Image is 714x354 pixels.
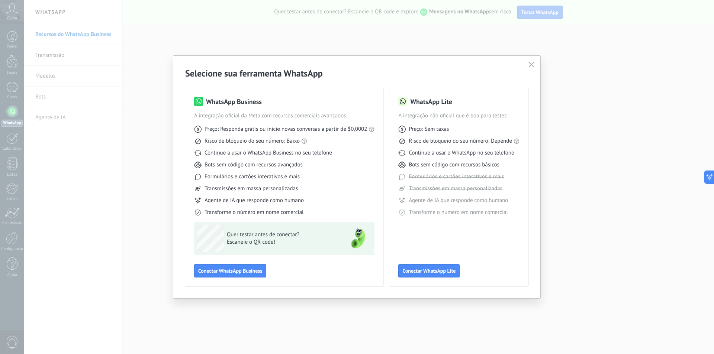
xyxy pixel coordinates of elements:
span: Transforme o número em nome comercial [409,209,508,216]
span: Risco de bloqueio do seu número: Baixo [205,137,300,145]
span: A integração não oficial que é boa para testes [398,112,520,120]
img: green-phone.png [345,225,372,252]
span: Conectar WhatsApp Lite [402,268,456,273]
span: Formulários e cartões interativos e mais [409,173,504,181]
h3: WhatsApp Lite [410,97,452,106]
h2: Selecione sua ferramenta WhatsApp [185,68,528,79]
span: Formulários e cartões interativos e mais [205,173,300,181]
span: Conectar WhatsApp Business [198,268,262,273]
span: Continue a usar o WhatsApp no seu telefone [409,149,514,157]
span: Risco de bloqueio do seu número: Depende [409,137,512,145]
span: Continue a usar o WhatsApp Business no seu telefone [205,149,332,157]
button: Conectar WhatsApp Business [194,264,266,277]
span: Bots sem código com recursos avançados [205,161,303,169]
span: Transforme o número em nome comercial [205,209,303,216]
span: Bots sem código com recursos básicos [409,161,499,169]
span: Preço: Sem taxas [409,126,449,133]
span: Agente de IA que responde como humano [409,197,508,204]
span: Agente de IA que responde como humano [205,197,304,204]
span: Escaneie o QR code! [227,238,335,246]
h3: WhatsApp Business [206,97,262,106]
span: Transmissões em massa personalizadas [409,185,502,192]
span: Preço: Responda grátis ou inicie novas conversas a partir de $0,0002 [205,126,367,133]
span: A integração oficial da Meta com recursos comerciais avançados [194,112,374,120]
span: Transmissões em massa personalizadas [205,185,298,192]
span: Quer testar antes de conectar? [227,231,335,238]
button: Conectar WhatsApp Lite [398,264,460,277]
